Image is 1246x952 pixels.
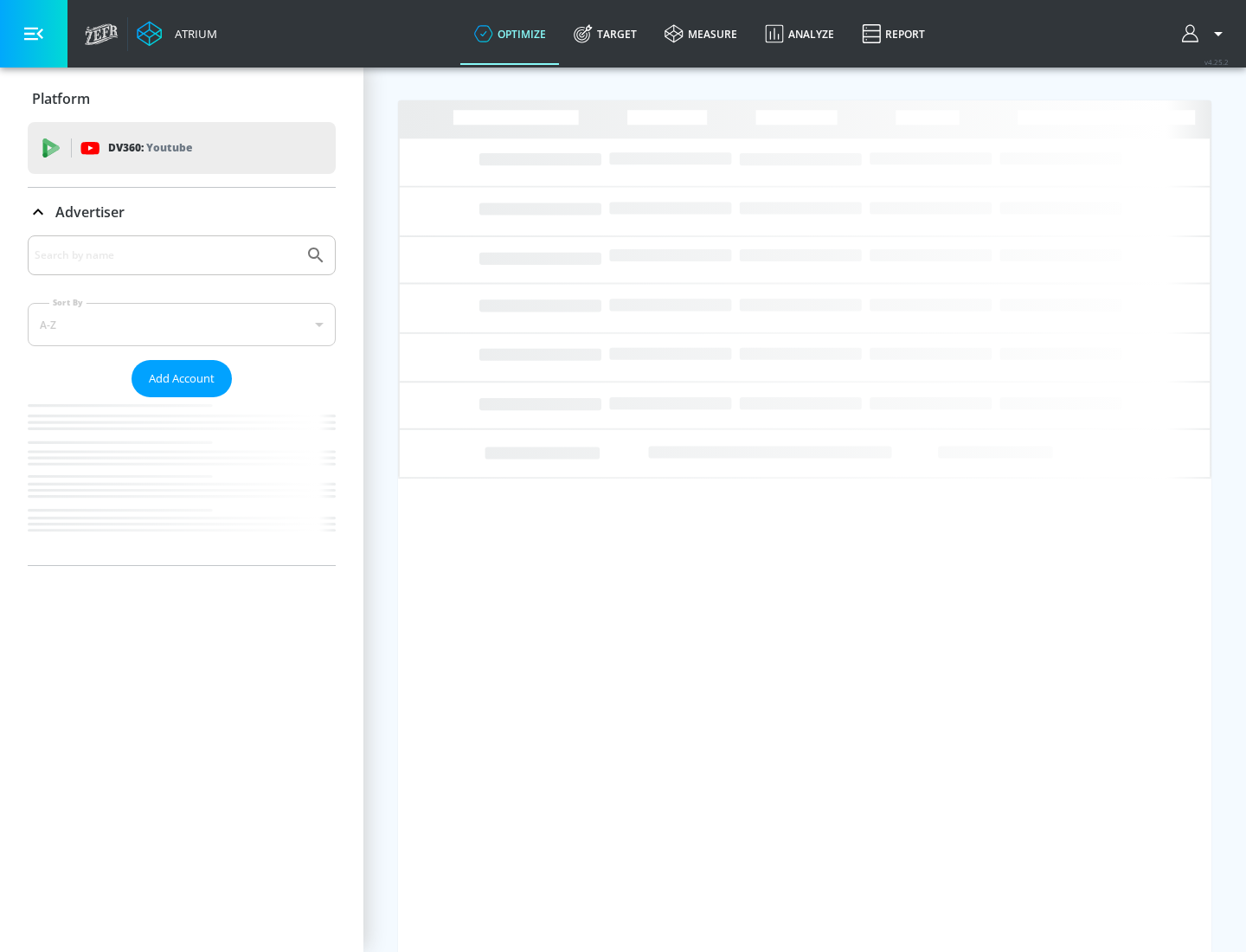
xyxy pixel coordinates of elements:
a: Atrium [137,21,217,47]
a: Analyze [751,3,848,65]
p: Platform [32,89,90,108]
div: DV360: Youtube [28,122,336,174]
a: Report [848,3,939,65]
div: Atrium [168,26,217,42]
a: measure [651,3,751,65]
span: Add Account [149,369,215,389]
label: Sort By [49,297,87,308]
div: Platform [28,74,336,123]
button: Add Account [132,360,232,397]
p: Advertiser [55,203,125,222]
div: Advertiser [28,235,336,565]
p: DV360: [108,138,192,158]
nav: list of Advertiser [28,397,336,565]
div: Advertiser [28,188,336,236]
div: A-Z [28,303,336,346]
a: Target [560,3,651,65]
input: Search by name [35,244,297,267]
a: optimize [460,3,560,65]
p: Youtube [146,138,192,157]
span: v 4.25.2 [1204,57,1229,67]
